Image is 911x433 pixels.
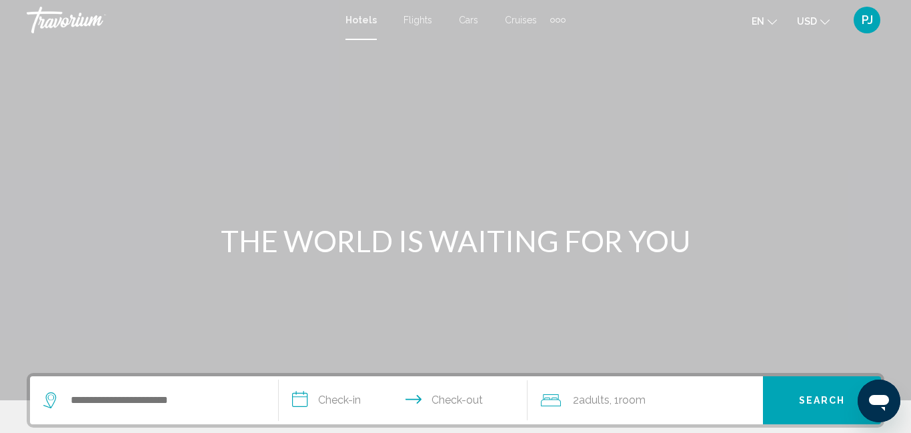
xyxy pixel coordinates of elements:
iframe: Button to launch messaging window [858,380,900,422]
div: Search widget [30,376,881,424]
span: Search [799,396,846,406]
a: Cruises [505,15,537,25]
button: Change language [752,11,777,31]
button: Change currency [797,11,830,31]
span: , 1 [610,391,646,410]
span: en [752,16,764,27]
button: Extra navigation items [550,9,566,31]
h1: THE WORLD IS WAITING FOR YOU [205,224,706,258]
button: User Menu [850,6,884,34]
a: Cars [459,15,478,25]
button: Check in and out dates [279,376,528,424]
button: Travelers: 2 adults, 0 children [528,376,763,424]
span: USD [797,16,817,27]
button: Search [763,376,881,424]
span: Adults [579,394,610,406]
span: PJ [862,13,873,27]
a: Hotels [345,15,377,25]
span: 2 [573,391,610,410]
span: Room [619,394,646,406]
a: Flights [403,15,432,25]
a: Travorium [27,7,332,33]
